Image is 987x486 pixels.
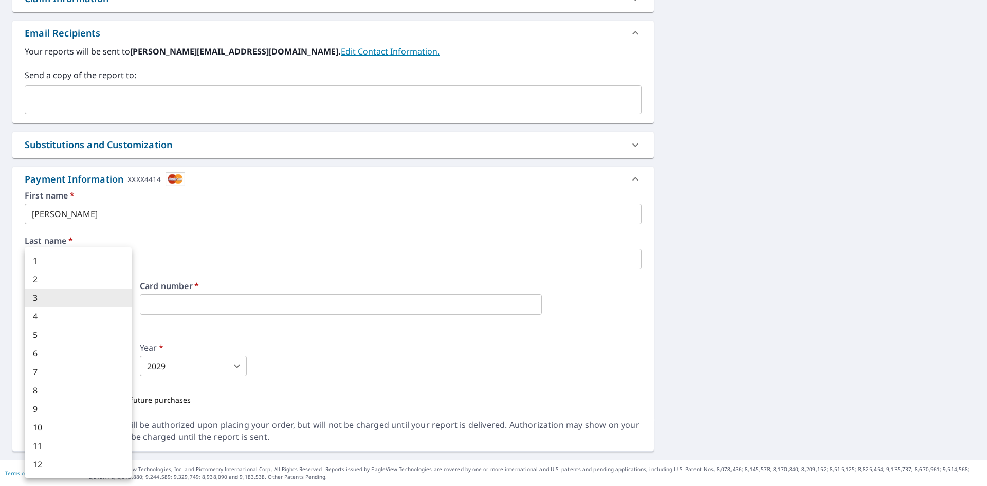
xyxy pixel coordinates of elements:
li: 1 [25,251,132,270]
li: 6 [25,344,132,363]
li: 9 [25,400,132,418]
li: 10 [25,418,132,437]
li: 2 [25,270,132,289]
li: 4 [25,307,132,326]
li: 12 [25,455,132,474]
li: 7 [25,363,132,381]
li: 3 [25,289,132,307]
li: 11 [25,437,132,455]
li: 8 [25,381,132,400]
li: 5 [25,326,132,344]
